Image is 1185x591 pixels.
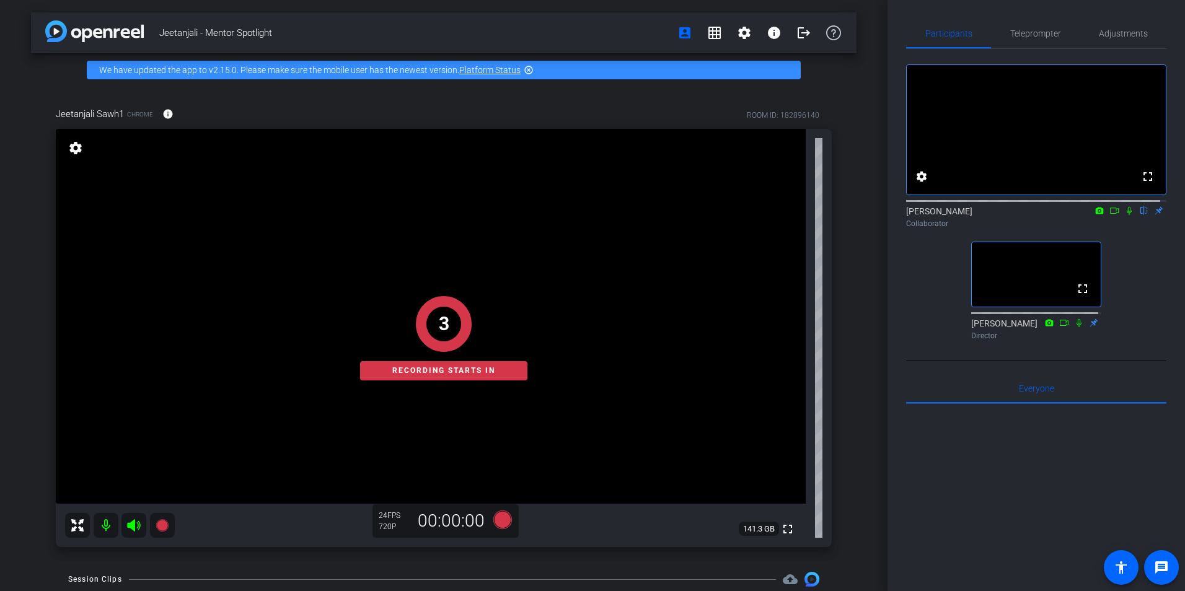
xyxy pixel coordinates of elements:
[459,65,521,75] a: Platform Status
[783,572,798,587] span: Destinations for your clips
[87,61,801,79] div: We have updated the app to v2.15.0. Please make sure the mobile user has the newest version.
[68,573,122,585] div: Session Clips
[1019,384,1054,393] span: Everyone
[45,20,144,42] img: app-logo
[767,25,782,40] mat-icon: info
[747,110,819,121] div: ROOM ID: 182896140
[379,510,410,520] div: 24
[67,141,84,155] mat-icon: settings
[971,330,1101,341] div: Director
[379,522,410,532] div: 720P
[925,29,972,38] span: Participants
[804,572,819,587] img: Session clips
[159,20,670,45] span: Jeetanjali - Mentor Spotlight
[906,218,1166,229] div: Collaborator
[914,169,929,184] mat-icon: settings
[1154,560,1169,575] mat-icon: message
[1099,29,1148,38] span: Adjustments
[387,511,400,520] span: FPS
[677,25,692,40] mat-icon: account_box
[127,110,153,119] span: Chrome
[796,25,811,40] mat-icon: logout
[971,317,1101,341] div: [PERSON_NAME]
[410,510,493,532] div: 00:00:00
[1137,204,1152,216] mat-icon: flip
[439,310,449,338] div: 3
[360,361,527,380] div: Recording starts in
[906,205,1166,229] div: [PERSON_NAME]
[1075,281,1090,296] mat-icon: fullscreen
[739,522,779,536] span: 141.3 GB
[524,65,534,75] mat-icon: highlight_off
[707,25,722,40] mat-icon: grid_on
[1140,169,1155,184] mat-icon: fullscreen
[737,25,752,40] mat-icon: settings
[783,572,798,587] mat-icon: cloud_upload
[1114,560,1129,575] mat-icon: accessibility
[162,108,174,120] mat-icon: info
[1010,29,1061,38] span: Teleprompter
[56,107,124,121] span: Jeetanjali Sawh1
